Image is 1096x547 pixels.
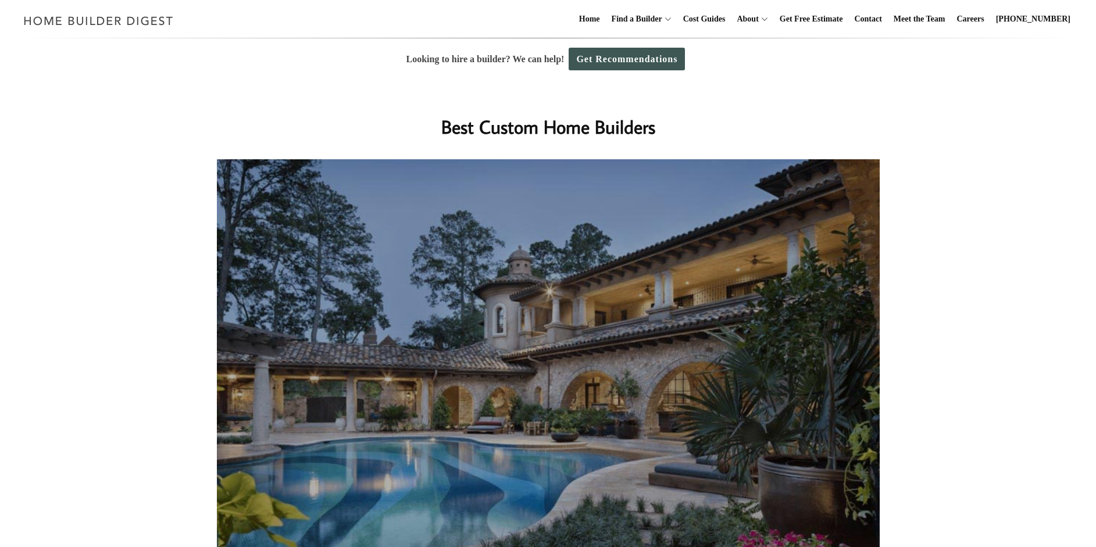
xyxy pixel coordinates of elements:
a: [PHONE_NUMBER] [991,1,1075,38]
a: Get Recommendations [569,48,685,70]
h1: Best Custom Home Builders [316,113,780,141]
a: Cost Guides [679,1,730,38]
a: Find a Builder [607,1,662,38]
img: Home Builder Digest [19,9,178,32]
a: Contact [849,1,886,38]
a: Home [574,1,605,38]
a: About [732,1,758,38]
a: Get Free Estimate [775,1,848,38]
a: Careers [952,1,989,38]
a: Meet the Team [889,1,950,38]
